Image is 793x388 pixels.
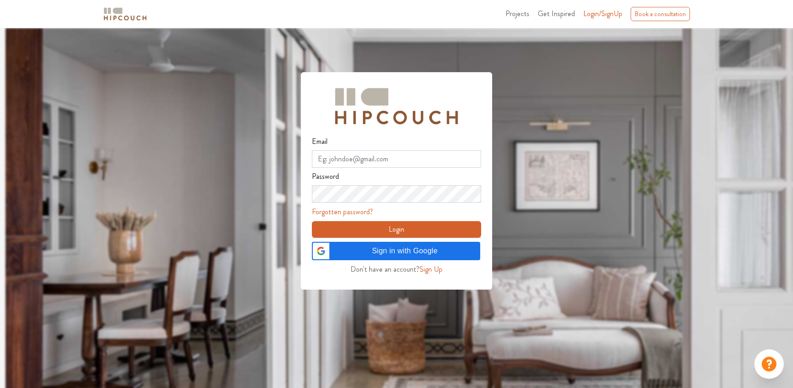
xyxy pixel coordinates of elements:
[335,245,475,257] span: Sign in with Google
[312,168,339,185] label: Password
[631,7,690,21] div: Book a consultation
[538,8,575,19] span: Get Inspired
[312,242,480,260] div: Sign in with Google
[102,6,148,22] img: logo-horizontal.svg
[312,150,481,168] input: Eg: johndoe@gmail.com
[102,4,148,24] span: logo-horizontal.svg
[351,264,419,274] span: Don't have an account?
[312,133,328,150] label: Email
[583,8,622,19] span: Login/SignUp
[312,206,373,217] a: Forgotten password?
[330,83,463,129] img: Hipcouch Logo
[312,221,481,238] button: Login
[419,264,442,274] span: Sign Up
[506,8,529,19] span: Projects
